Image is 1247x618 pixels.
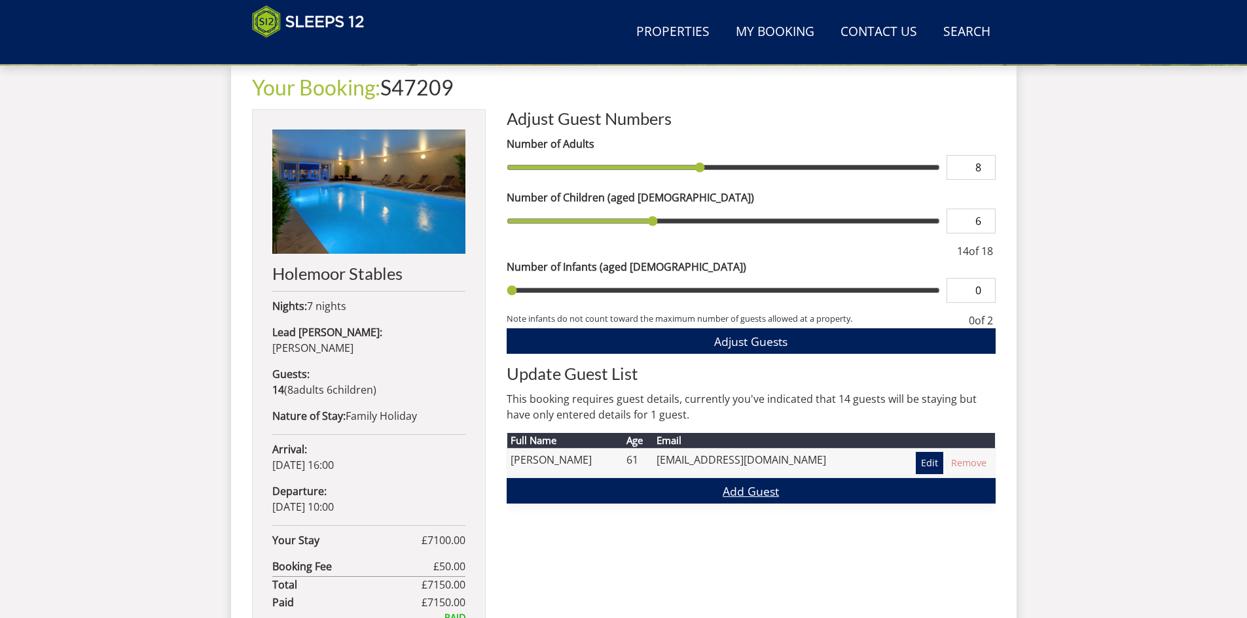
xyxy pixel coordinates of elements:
th: Email [653,433,886,448]
span: child [324,383,373,397]
td: [EMAIL_ADDRESS][DOMAIN_NAME] [653,448,886,477]
img: An image of 'Holemoor Stables' [272,129,465,254]
strong: 14 [272,383,284,397]
p: This booking requires guest details, currently you've indicated that 14 guests will be staying bu... [507,391,996,422]
div: of 18 [954,243,996,259]
span: 7100.00 [427,533,465,547]
span: s [319,383,324,397]
span: 14 [957,244,969,258]
iframe: Customer reviews powered by Trustpilot [245,46,383,57]
strong: Nature of Stay: [272,409,346,423]
a: Holemoor Stables [272,129,465,283]
a: Edit [916,452,943,474]
strong: Your Stay [272,532,422,548]
strong: Guests: [272,367,310,381]
span: £ [422,594,465,610]
a: Add Guest [507,478,996,504]
span: ren [356,383,373,397]
label: Number of Children (aged [DEMOGRAPHIC_DATA]) [507,190,996,205]
span: 0 [969,313,975,328]
th: Age [623,433,653,448]
span: adult [287,383,324,397]
span: [PERSON_NAME] [272,341,353,355]
strong: Nights: [272,299,307,313]
label: Number of Adults [507,136,996,152]
label: Number of Infants (aged [DEMOGRAPHIC_DATA]) [507,259,996,275]
h1: S47209 [252,76,996,99]
strong: Total [272,577,422,592]
span: £ [422,577,465,592]
a: Contact Us [835,18,922,47]
p: Family Holiday [272,408,465,424]
strong: Paid [272,594,422,610]
div: of 2 [966,313,996,328]
span: Adjust Guests [714,334,787,349]
h2: Adjust Guest Numbers [507,109,996,128]
span: ( ) [272,383,376,397]
span: 6 [327,383,333,397]
a: Remove [946,452,992,474]
a: My Booking [731,18,820,47]
strong: Booking Fee [272,558,433,574]
h2: Holemoor Stables [272,264,465,283]
p: [DATE] 10:00 [272,483,465,515]
h2: Update Guest List [507,364,996,383]
img: Sleeps 12 [252,5,365,38]
span: 50.00 [439,559,465,574]
p: 7 nights [272,298,465,314]
a: Your Booking: [252,75,380,100]
strong: Arrival: [272,442,307,456]
th: Full Name [507,433,623,448]
strong: Departure: [272,484,327,498]
td: [PERSON_NAME] [507,448,623,477]
small: Note infants do not count toward the maximum number of guests allowed at a property. [507,313,966,328]
strong: Lead [PERSON_NAME]: [272,325,382,339]
p: [DATE] 16:00 [272,441,465,473]
span: £ [433,558,465,574]
a: Properties [631,18,715,47]
button: Adjust Guests [507,328,996,354]
span: 7150.00 [427,577,465,592]
td: 61 [623,448,653,477]
span: 7150.00 [427,595,465,609]
span: 8 [287,383,293,397]
span: £ [422,532,465,548]
a: Search [938,18,996,47]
